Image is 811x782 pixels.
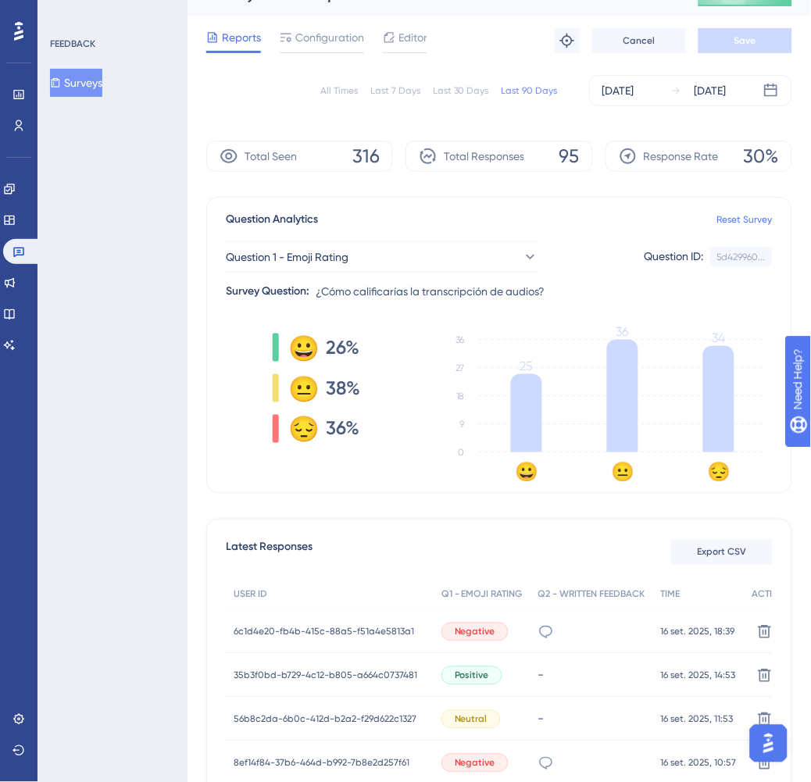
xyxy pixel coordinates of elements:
[234,757,409,770] span: 8ef14f84-37b6-464d-b992-7b8e2d257f61
[717,251,766,263] div: 5d429960...
[661,588,681,601] span: TIME
[708,461,731,484] text: 😔
[559,144,580,169] span: 95
[695,81,727,100] div: [DATE]
[370,84,420,97] div: Last 7 Days
[226,538,313,566] span: Latest Responses
[502,84,558,97] div: Last 90 Days
[320,84,358,97] div: All Times
[234,626,414,638] span: 6c1d4e20-fb4b-415c-88a5-f51a4e5813a1
[644,147,719,166] span: Response Rate
[234,713,416,726] span: 56b8c2da-6b0c-412d-b2a2-f29d622c1327
[433,84,489,97] div: Last 30 Days
[661,757,737,770] span: 16 set. 2025, 10:57
[455,670,489,682] span: Positive
[288,335,313,360] div: 😀
[326,376,360,401] span: 38%
[441,588,523,601] span: Q1 - EMOJI RATING
[744,144,779,169] span: 30%
[661,713,734,726] span: 16 set. 2025, 11:53
[455,626,495,638] span: Negative
[456,334,465,345] tspan: 36
[234,588,267,601] span: USER ID
[661,626,735,638] span: 16 set. 2025, 18:39
[602,81,634,100] div: [DATE]
[226,241,538,273] button: Question 1 - Emoji Rating
[234,670,417,682] span: 35b3f0bd-b729-4c12-b805-a664c0737481
[456,362,465,373] tspan: 27
[326,335,359,360] span: 26%
[288,416,313,441] div: 😔
[612,461,635,484] text: 😐
[713,330,726,345] tspan: 34
[455,713,488,726] span: Neutral
[245,147,297,166] span: Total Seen
[226,210,318,229] span: Question Analytics
[222,28,261,47] span: Reports
[456,391,465,402] tspan: 18
[717,213,773,226] a: Reset Survey
[698,546,747,559] span: Export CSV
[752,588,787,601] span: ACTION
[398,28,427,47] span: Editor
[734,34,756,47] span: Save
[459,447,465,458] tspan: 0
[538,668,645,683] div: -
[37,4,98,23] span: Need Help?
[288,376,313,401] div: 😐
[226,248,348,266] span: Question 1 - Emoji Rating
[661,670,736,682] span: 16 set. 2025, 14:53
[645,247,704,267] div: Question ID:
[592,28,686,53] button: Cancel
[295,28,364,47] span: Configuration
[444,147,524,166] span: Total Responses
[671,540,773,565] button: Export CSV
[745,720,792,767] iframe: UserGuiding AI Assistant Launcher
[623,34,656,47] span: Cancel
[50,69,102,97] button: Surveys
[538,712,645,727] div: -
[455,757,495,770] span: Negative
[50,37,95,50] div: FEEDBACK
[538,588,645,601] span: Q2 - WRITTEN FEEDBACK
[352,144,380,169] span: 316
[616,324,629,339] tspan: 36
[460,419,465,430] tspan: 9
[516,461,539,484] text: 😀
[226,282,309,301] div: Survey Question:
[698,28,792,53] button: Save
[316,282,545,301] span: ¿Cómo calificarías la transcripción de audios?
[326,416,359,441] span: 36%
[520,359,534,373] tspan: 25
